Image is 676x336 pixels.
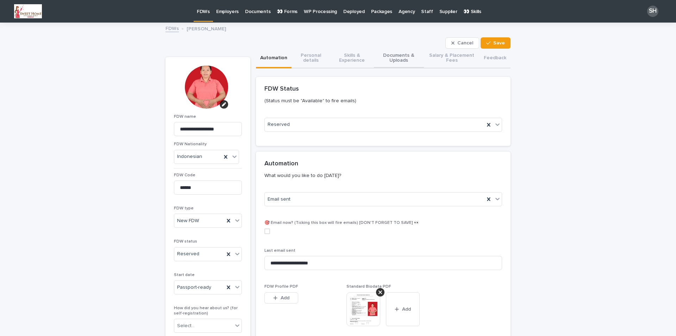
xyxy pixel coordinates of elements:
[174,239,197,244] span: FDW status
[174,306,238,315] span: How did you hear about us? (for self-registration)
[402,307,411,312] span: Add
[346,285,391,289] span: Standard Biodata PDF
[174,273,195,277] span: Start date
[187,24,226,32] p: [PERSON_NAME]
[480,49,511,68] button: Feedback
[264,160,298,168] h2: Automation
[493,41,505,45] span: Save
[264,172,499,179] p: What would you like to do [DATE]?
[268,121,290,128] span: Reserved
[174,115,196,119] span: FDW name
[264,292,298,304] button: Add
[281,295,289,300] span: Add
[165,24,179,32] a: FDWs
[268,196,290,203] span: Email sent
[386,292,420,326] button: Add
[174,142,207,146] span: FDW Nationality
[647,6,658,17] div: SH
[424,49,480,68] button: Salary & Placement Fees
[177,217,199,225] span: New FDW
[330,49,374,68] button: Skills & Experience
[177,250,199,258] span: Reserved
[14,4,42,18] img: DIKe2RbMLQrrngrPwKrQrTY4LSXgAwEt9xM1nzzWGFc
[264,249,295,253] span: Last email sent
[264,221,419,225] span: 🎯 Email now? (Ticking this box will fire emails) [DON'T FORGET TO SAVE] 👀
[177,322,195,330] div: Select...
[264,98,499,104] p: (Status must be "Available" to fire emails)
[177,154,202,160] span: Indonesian
[256,49,292,68] button: Automation
[292,49,330,68] button: Personal details
[174,173,195,177] span: FDW Code
[374,49,424,68] button: Documents & Uploads
[445,37,479,49] button: Cancel
[177,284,211,291] span: Passport-ready
[481,37,511,49] button: Save
[264,85,299,93] h2: FDW Status
[457,41,473,45] span: Cancel
[264,285,298,289] span: FDW Profile PDF
[174,206,194,210] span: FDW type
